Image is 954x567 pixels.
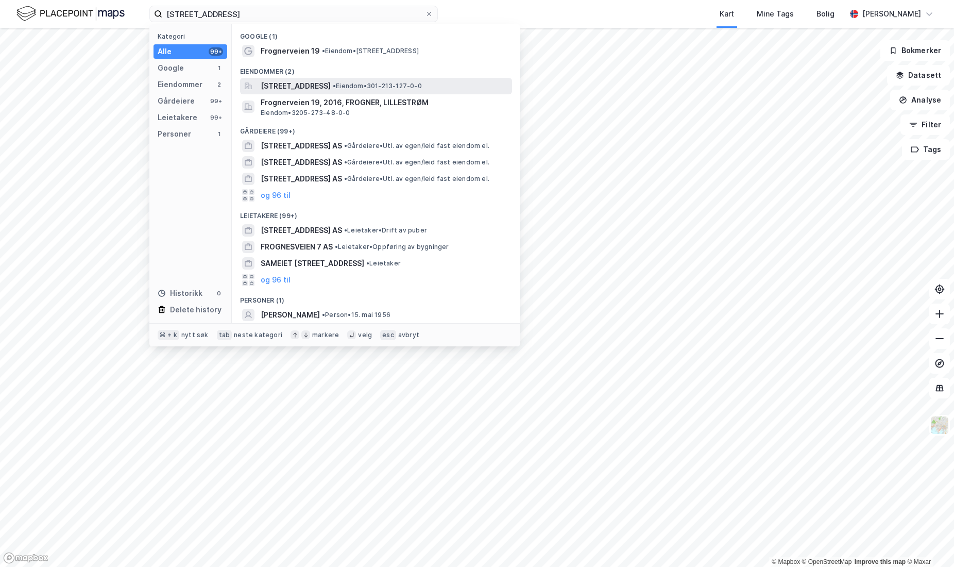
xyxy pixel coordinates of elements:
a: Mapbox [772,558,800,565]
span: [STREET_ADDRESS] [261,80,331,92]
span: • [333,82,336,90]
div: 99+ [209,47,223,56]
div: Eiendommer [158,78,202,91]
div: neste kategori [234,331,282,339]
span: [STREET_ADDRESS] AS [261,156,342,169]
span: [STREET_ADDRESS] AS [261,140,342,152]
span: Eiendom • [STREET_ADDRESS] [322,47,419,55]
div: Delete history [170,304,222,316]
button: Datasett [887,65,950,86]
button: og 96 til [261,274,291,286]
span: Frognerveien 19, 2016, FROGNER, LILLESTRØM [261,96,508,109]
div: Alle [158,45,172,58]
div: Kart [720,8,734,20]
div: 99+ [209,113,223,122]
div: Google (1) [232,24,520,43]
input: Søk på adresse, matrikkel, gårdeiere, leietakere eller personer [162,6,425,22]
span: • [344,142,347,149]
a: OpenStreetMap [802,558,852,565]
div: 1 [215,64,223,72]
span: • [322,47,325,55]
div: Personer (1) [232,288,520,307]
div: Historikk [158,287,202,299]
span: Eiendom • 3205-273-48-0-0 [261,109,350,117]
span: • [344,226,347,234]
img: logo.f888ab2527a4732fd821a326f86c7f29.svg [16,5,125,23]
button: Bokmerker [880,40,950,61]
div: Eiendommer (2) [232,59,520,78]
span: Leietaker • Oppføring av bygninger [335,243,449,251]
div: [PERSON_NAME] [862,8,921,20]
button: Filter [900,114,950,135]
span: Leietaker • Drift av puber [344,226,427,235]
span: • [366,259,369,267]
span: • [322,311,325,319]
iframe: Chat Widget [902,518,954,567]
div: Kategori [158,32,227,40]
span: SAMEIET [STREET_ADDRESS] [261,257,364,270]
button: Tags [902,139,950,160]
span: Gårdeiere • Utl. av egen/leid fast eiendom el. [344,158,489,166]
div: nytt søk [181,331,209,339]
div: Leietakere [158,111,197,124]
span: Person • 15. mai 1956 [322,311,390,319]
span: Leietaker [366,259,401,268]
span: • [335,243,338,251]
a: Improve this map [855,558,906,565]
button: Analyse [890,90,950,110]
div: Personer [158,128,191,140]
div: 99+ [209,97,223,105]
div: Google [158,62,184,74]
div: avbryt [398,331,419,339]
div: ⌘ + k [158,330,179,340]
div: Mine Tags [757,8,794,20]
a: Mapbox homepage [3,552,48,564]
div: Bolig [816,8,834,20]
span: Eiendom • 301-213-127-0-0 [333,82,422,90]
div: 2 [215,80,223,89]
div: tab [217,330,232,340]
span: • [344,158,347,166]
div: markere [312,331,339,339]
span: [PERSON_NAME] [261,309,320,321]
span: Gårdeiere • Utl. av egen/leid fast eiendom el. [344,142,489,150]
div: Gårdeiere [158,95,195,107]
div: esc [380,330,396,340]
span: • [344,175,347,182]
img: Z [930,415,949,435]
span: [STREET_ADDRESS] AS [261,173,342,185]
div: 1 [215,130,223,138]
button: og 96 til [261,189,291,202]
div: velg [358,331,372,339]
div: 0 [215,289,223,297]
span: Frognerveien 19 [261,45,320,57]
span: FROGNESVEIEN 7 AS [261,241,333,253]
span: Gårdeiere • Utl. av egen/leid fast eiendom el. [344,175,489,183]
div: Leietakere (99+) [232,204,520,222]
div: Gårdeiere (99+) [232,119,520,138]
span: [STREET_ADDRESS] AS [261,224,342,237]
